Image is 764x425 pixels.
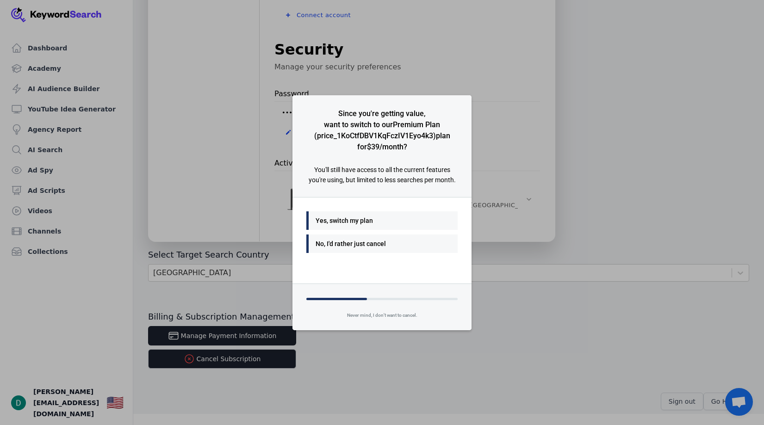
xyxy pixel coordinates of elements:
[316,238,444,249] div: No, I'd rather just cancel
[306,108,458,153] div: Since you're getting value, want to switch to our Premium Plan (price_1KoCtfDBV1KqFczIV1Eyo4k3) p...
[306,165,458,185] div: You'll still have access to all the current features you're using, but limited to less searches p...
[306,298,367,300] div: Progress Bar
[292,306,472,330] div: Never mind, I don't want to cancel.
[316,215,444,226] div: Yes, switch my plan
